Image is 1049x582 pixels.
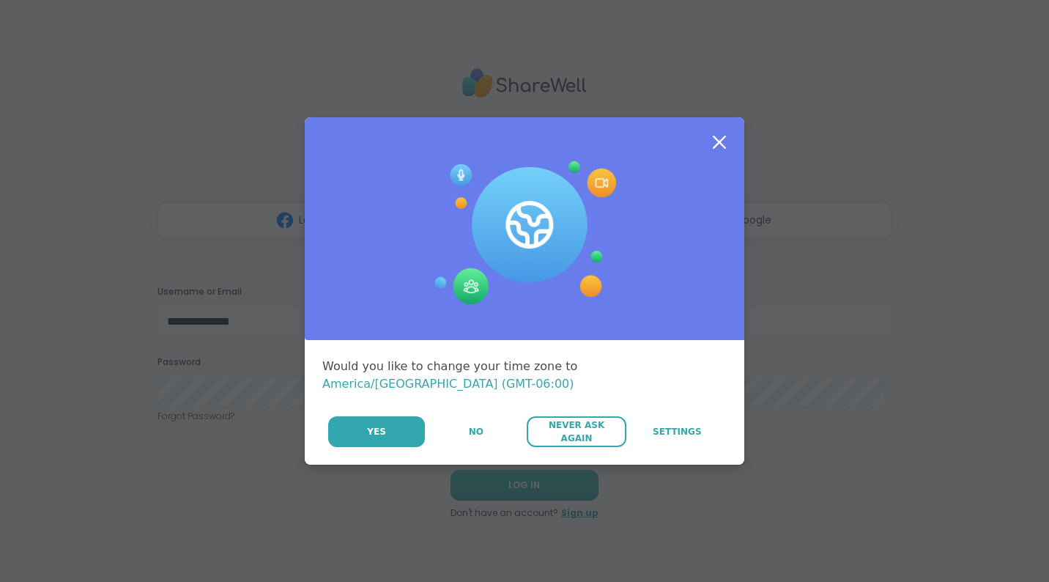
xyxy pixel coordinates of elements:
[527,416,626,447] button: Never Ask Again
[367,425,386,438] span: Yes
[433,161,616,305] img: Session Experience
[534,419,618,445] span: Never Ask Again
[628,416,727,447] a: Settings
[322,358,727,393] div: Would you like to change your time zone to
[469,425,483,438] span: No
[653,425,702,438] span: Settings
[322,377,574,391] span: America/[GEOGRAPHIC_DATA] (GMT-06:00)
[426,416,525,447] button: No
[328,416,425,447] button: Yes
